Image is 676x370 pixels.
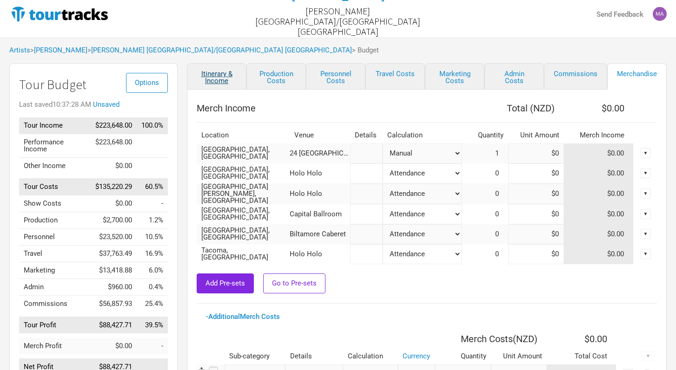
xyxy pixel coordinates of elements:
th: Quantity [462,127,508,143]
h2: [PERSON_NAME] [GEOGRAPHIC_DATA]/[GEOGRAPHIC_DATA] [GEOGRAPHIC_DATA] [228,6,447,37]
div: ▼ [641,229,651,239]
span: > [30,47,87,54]
td: Performance Income as % of Tour Income [137,134,168,157]
td: $0.00 [564,143,634,163]
a: Unsaved [93,100,119,109]
td: Commissions as % of Tour Income [137,296,168,312]
th: Venue [290,127,350,143]
a: Personnel Costs [306,63,365,90]
th: Calculation [383,127,462,143]
td: $23,520.00 [91,229,137,246]
td: $223,648.00 [91,117,137,134]
th: Merch Income [564,127,634,143]
input: per head [508,163,564,183]
th: Total Cost [547,348,616,364]
div: Last saved 10:37:28 AM [19,101,168,108]
td: $0.00 [91,157,137,174]
td: Tour Profit as % of Tour Income [137,317,168,333]
td: $223,648.00 [91,134,137,157]
th: $0.00 [564,99,634,117]
td: Marketing [19,262,91,279]
button: Options [126,73,168,93]
th: Unit Amount [491,348,547,364]
a: Production Costs [246,63,306,90]
th: Location [197,127,290,143]
td: Production [19,212,91,229]
td: $0.00 [564,224,634,244]
td: Tour Costs as % of Tour Income [137,179,168,195]
span: Go to Pre-sets [272,279,317,287]
a: Travel Costs [365,63,425,90]
th: Unit Amount [508,127,564,143]
img: TourTracks [9,5,110,23]
td: Holo Holo [290,163,350,183]
td: Tour Costs [19,179,91,195]
a: [PERSON_NAME] [GEOGRAPHIC_DATA]/[GEOGRAPHIC_DATA] [GEOGRAPHIC_DATA] [91,46,352,54]
td: $0.00 [91,195,137,212]
td: $0.00 [564,163,634,183]
td: $0.00 [564,183,634,204]
td: [GEOGRAPHIC_DATA], [GEOGRAPHIC_DATA] [197,163,290,183]
img: AKIAKI [653,7,667,21]
span: 0 [495,189,508,198]
td: Personnel as % of Tour Income [137,229,168,246]
div: ▼ [641,209,651,219]
td: Performance Income [19,134,91,157]
a: Marketing Costs [425,63,484,90]
input: per head [508,204,564,224]
span: 0 [495,250,508,258]
td: Other Income as % of Tour Income [137,157,168,174]
td: Travel [19,246,91,262]
td: [GEOGRAPHIC_DATA][PERSON_NAME], [GEOGRAPHIC_DATA] [197,183,290,204]
td: $13,418.88 [91,262,137,279]
a: Artists [9,46,30,54]
td: 24 [GEOGRAPHIC_DATA] [290,143,350,163]
span: 0 [495,169,508,177]
td: $88,427.71 [91,317,137,333]
a: Merchandise [607,63,667,90]
td: Personnel [19,229,91,246]
td: $2,700.00 [91,212,137,229]
td: $0.00 [564,204,634,224]
div: ▼ [641,168,651,178]
th: Merch Income [197,99,462,117]
a: Admin Costs [484,63,544,90]
td: Merch Profit as % of Tour Income [137,338,168,354]
th: $0.00 [547,330,616,348]
a: [PERSON_NAME] [GEOGRAPHIC_DATA]/[GEOGRAPHIC_DATA] [GEOGRAPHIC_DATA] [228,1,447,41]
a: Currency [403,352,430,360]
td: $37,763.49 [91,246,137,262]
td: [GEOGRAPHIC_DATA], [GEOGRAPHIC_DATA] [197,143,290,163]
button: Go to Pre-sets [263,273,325,293]
input: per head [508,184,564,204]
td: Merch Profit [19,338,91,354]
div: ▼ [641,148,651,158]
span: > Budget [352,47,379,54]
td: Biltamore Caberet [290,224,350,244]
strong: Send Feedback [596,10,643,19]
th: Details [285,348,343,364]
td: $0.00 [564,244,634,264]
td: Commissions [19,296,91,312]
td: Marketing as % of Tour Income [137,262,168,279]
td: Show Costs [19,195,91,212]
input: per head [508,244,564,264]
td: Tacoma, [GEOGRAPHIC_DATA] [197,244,290,264]
td: Show Costs as % of Tour Income [137,195,168,212]
td: Tour Income [19,117,91,134]
td: Other Income [19,157,91,174]
td: $960.00 [91,279,137,296]
td: Admin as % of Tour Income [137,279,168,296]
th: Merch Costs ( NZD ) [435,330,547,348]
a: [PERSON_NAME] [34,46,87,54]
td: Admin [19,279,91,296]
button: Add Pre-sets [197,273,254,293]
div: ▼ [641,188,651,199]
span: Add Pre-sets [205,279,245,287]
td: Holo Holo [290,183,350,204]
td: Production as % of Tour Income [137,212,168,229]
td: Travel as % of Tour Income [137,246,168,262]
td: $0.00 [91,338,137,354]
a: - Additional Merch Costs [206,312,280,321]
